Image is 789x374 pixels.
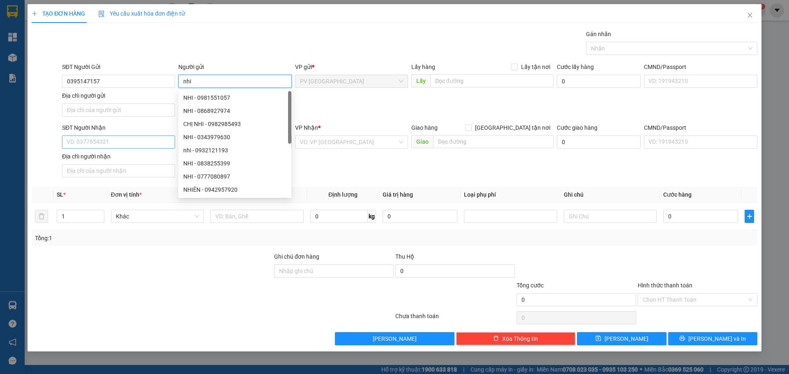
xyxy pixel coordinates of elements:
[183,133,286,142] div: NHI - 0343979630
[183,119,286,128] div: CHỊ NHI - 0982985493
[183,93,286,102] div: NHI - 0981551057
[577,332,666,345] button: save[PERSON_NAME]
[557,135,641,149] input: Cước giao hàng
[62,152,175,161] div: Địa chỉ người nhận
[745,213,753,220] span: plus
[335,332,454,345] button: [PERSON_NAME]
[178,183,291,196] div: NHIÊN - 0942957920
[183,146,286,155] div: nhi - 0932121193
[586,31,611,37] label: Gán nhãn
[557,75,641,88] input: Cước lấy hàng
[98,11,105,17] img: icon
[395,253,414,260] span: Thu Hộ
[738,4,761,27] button: Close
[461,187,560,203] th: Loại phụ phí
[98,10,185,17] span: Yêu cầu xuất hóa đơn điện tử
[35,234,305,243] div: Tổng: 1
[663,191,692,198] span: Cước hàng
[668,332,757,345] button: printer[PERSON_NAME] và In
[517,282,544,289] span: Tổng cước
[183,159,286,168] div: NHI - 0838255399
[295,124,318,131] span: VP Nhận
[433,135,554,148] input: Dọc đường
[430,74,554,87] input: Dọc đường
[456,332,576,345] button: deleteXóa Thông tin
[178,91,291,104] div: NHI - 0981551057
[383,191,413,198] span: Giá trị hàng
[411,64,435,70] span: Lấy hàng
[178,117,291,131] div: CHỊ NHI - 0982985493
[183,172,286,181] div: NHI - 0777080897
[178,131,291,144] div: NHI - 0343979630
[368,210,376,223] span: kg
[411,74,430,87] span: Lấy
[604,334,648,343] span: [PERSON_NAME]
[638,282,692,289] label: Hình thức thanh toán
[373,334,417,343] span: [PERSON_NAME]
[62,62,175,71] div: SĐT Người Gửi
[747,12,753,18] span: close
[111,191,142,198] span: Đơn vị tính
[274,264,394,278] input: Ghi chú đơn hàng
[295,62,408,71] div: VP gửi
[178,62,291,71] div: Người gửi
[564,210,657,223] input: Ghi Chú
[383,210,457,223] input: 0
[644,62,757,71] div: CMND/Passport
[62,123,175,132] div: SĐT Người Nhận
[210,210,303,223] input: VD: Bàn, Ghế
[679,335,685,342] span: printer
[493,335,499,342] span: delete
[183,185,286,194] div: NHIÊN - 0942957920
[411,135,433,148] span: Giao
[557,64,594,70] label: Cước lấy hàng
[595,335,601,342] span: save
[274,253,319,260] label: Ghi chú đơn hàng
[32,10,85,17] span: TẠO ĐƠN HÀNG
[557,124,598,131] label: Cước giao hàng
[328,191,358,198] span: Định lượng
[502,334,538,343] span: Xóa Thông tin
[411,124,438,131] span: Giao hàng
[62,91,175,100] div: Địa chỉ người gửi
[62,103,175,117] input: Địa chỉ của người gửi
[472,123,554,132] span: [GEOGRAPHIC_DATA] tận nơi
[57,191,63,198] span: SL
[183,106,286,115] div: NHI - 0868927974
[561,187,660,203] th: Ghi chú
[518,62,554,71] span: Lấy tận nơi
[116,210,199,223] span: Khác
[178,104,291,117] div: NHI - 0868927974
[178,157,291,170] div: NHI - 0838255399
[62,164,175,177] input: Địa chỉ của người nhận
[32,11,37,16] span: plus
[394,312,516,326] div: Chưa thanh toán
[178,144,291,157] div: nhi - 0932121193
[745,210,754,223] button: plus
[300,75,403,87] span: PV Hòa Thành
[178,170,291,183] div: NHI - 0777080897
[688,334,746,343] span: [PERSON_NAME] và In
[644,123,757,132] div: CMND/Passport
[35,210,48,223] button: delete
